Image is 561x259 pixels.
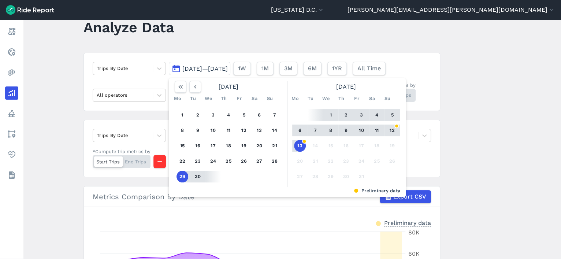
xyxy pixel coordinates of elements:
div: Su [264,93,276,104]
button: 5 [386,109,398,121]
div: Fr [351,93,363,104]
button: 28 [309,171,321,182]
button: 30 [340,171,352,182]
button: 13 [294,140,306,152]
button: 25 [371,155,383,167]
button: 13 [253,125,265,136]
button: 14 [269,125,280,136]
button: 11 [223,125,234,136]
button: 27 [294,171,306,182]
button: 9 [192,125,204,136]
div: [DATE] [172,81,285,93]
div: We [203,93,214,104]
button: 21 [309,155,321,167]
button: 17 [356,140,367,152]
span: 6M [308,64,317,73]
span: All Time [357,64,381,73]
button: 26 [386,155,398,167]
button: 12 [386,125,398,136]
button: 23 [340,155,352,167]
button: 23 [192,155,204,167]
button: 12 [238,125,250,136]
button: 14 [309,140,321,152]
div: Sa [366,93,378,104]
span: 3M [284,64,293,73]
button: 1YR [327,62,347,75]
div: Preliminary data [174,187,400,194]
button: 29 [177,171,188,182]
a: Analyze [5,86,18,100]
button: 7 [309,125,321,136]
div: *Compute trip metrics by [93,148,151,155]
button: 19 [386,140,398,152]
a: Policy [5,107,18,120]
div: Tu [187,93,199,104]
span: 1W [238,64,246,73]
a: Areas [5,127,18,141]
button: 4 [371,109,383,121]
button: 8 [177,125,188,136]
tspan: 60K [408,250,420,257]
button: 18 [371,140,383,152]
h1: Analyze Data [83,17,174,37]
button: 1M [257,62,274,75]
button: 3 [356,109,367,121]
a: Realtime [5,45,18,59]
button: 22 [177,155,188,167]
button: 1W [233,62,251,75]
button: 27 [253,155,265,167]
button: 24 [207,155,219,167]
div: [DATE] [289,81,403,93]
button: 5 [238,109,250,121]
div: We [320,93,332,104]
button: 31 [356,171,367,182]
span: 1YR [332,64,342,73]
div: Metrics Comparison By Date [93,190,431,203]
div: Fr [233,93,245,104]
button: 8 [325,125,337,136]
button: 15 [325,140,337,152]
button: 2 [340,109,352,121]
button: 16 [192,140,204,152]
button: 22 [325,155,337,167]
button: 6 [253,109,265,121]
button: 2 [192,109,204,121]
button: 10 [356,125,367,136]
div: Sa [249,93,260,104]
button: 24 [356,155,367,167]
button: [PERSON_NAME][EMAIL_ADDRESS][PERSON_NAME][DOMAIN_NAME] [348,5,555,14]
a: Health [5,148,18,161]
a: Heatmaps [5,66,18,79]
span: [DATE]—[DATE] [182,65,228,72]
button: 29 [325,171,337,182]
button: 1 [325,109,337,121]
button: 11 [371,125,383,136]
div: Mo [289,93,301,104]
tspan: 80K [408,229,420,236]
button: 19 [238,140,250,152]
div: Th [335,93,347,104]
button: All Time [353,62,386,75]
img: Ride Report [6,5,54,15]
button: 21 [269,140,280,152]
button: [US_STATE] D.C. [271,5,324,14]
button: 25 [223,155,234,167]
div: Tu [305,93,316,104]
span: Export CSV [393,192,426,201]
div: Su [382,93,393,104]
span: 1M [261,64,269,73]
button: 3M [279,62,297,75]
a: Report [5,25,18,38]
button: 28 [269,155,280,167]
button: 6 [294,125,306,136]
button: 17 [207,140,219,152]
button: 16 [340,140,352,152]
button: 1 [177,109,188,121]
button: 10 [207,125,219,136]
button: 6M [303,62,322,75]
button: 15 [177,140,188,152]
div: Mo [172,93,183,104]
a: Datasets [5,169,18,182]
button: 26 [238,155,250,167]
button: 18 [223,140,234,152]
